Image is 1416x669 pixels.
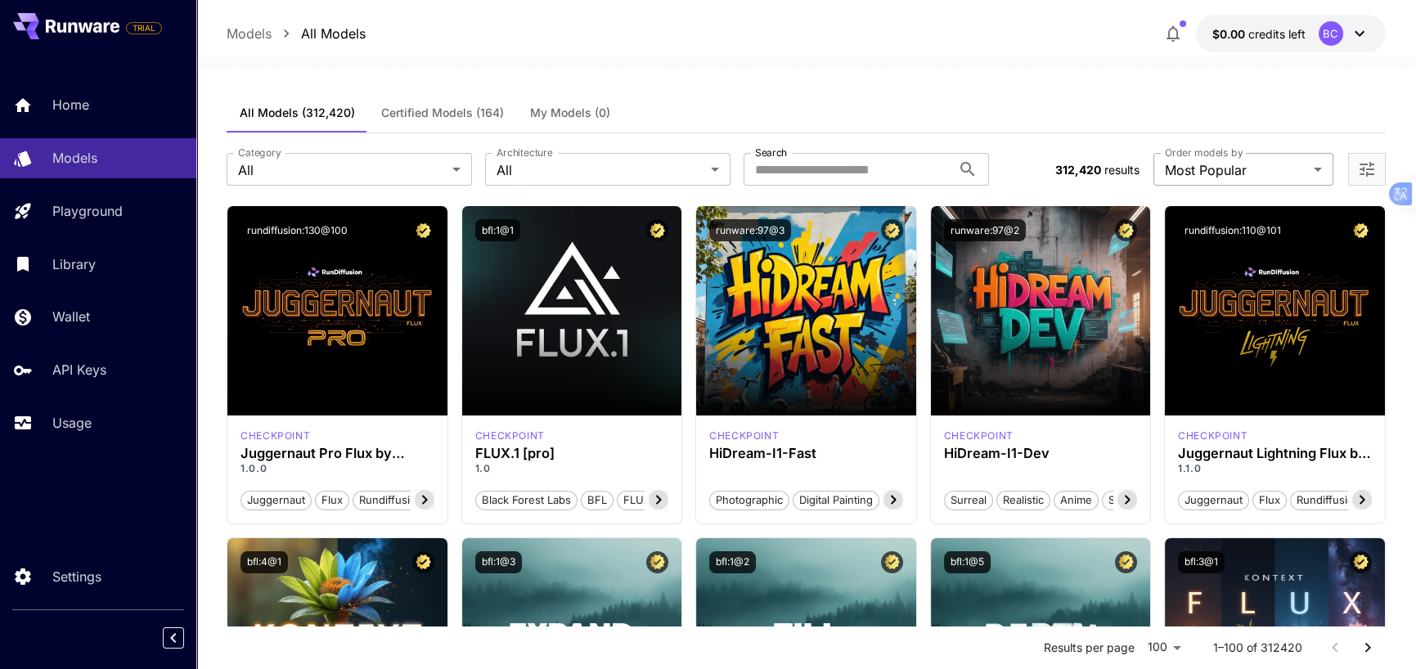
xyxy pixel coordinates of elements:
[1319,21,1343,46] div: BC
[1248,27,1306,41] span: credits left
[476,492,577,509] span: Black Forest Labs
[412,219,434,241] button: Certified Model – Vetted for best performance and includes a commercial license.
[475,219,520,241] button: bfl:1@1
[52,413,92,433] p: Usage
[52,95,89,114] p: Home
[1054,489,1099,510] button: Anime
[710,492,789,509] span: Photographic
[709,489,789,510] button: Photographic
[1178,429,1247,443] p: checkpoint
[617,489,693,510] button: FLUX.1 [pro]
[1054,492,1098,509] span: Anime
[475,446,668,461] h3: FLUX.1 [pro]
[1290,489,1367,510] button: rundiffusion
[1044,640,1135,656] p: Results per page
[1253,492,1286,509] span: flux
[1165,146,1243,159] label: Order models by
[997,492,1050,509] span: Realistic
[881,551,903,573] button: Certified Model – Vetted for best performance and includes a commercial license.
[240,429,310,443] div: FLUX.1 D
[709,551,756,573] button: bfl:1@2
[163,627,184,649] button: Collapse sidebar
[881,219,903,241] button: Certified Model – Vetted for best performance and includes a commercial license.
[1291,492,1366,509] span: rundiffusion
[944,489,993,510] button: Surreal
[944,551,991,573] button: bfl:1@5
[1212,25,1306,43] div: $0.00
[1196,15,1386,52] button: $0.00BC
[52,201,123,221] p: Playground
[52,148,97,168] p: Models
[582,492,613,509] span: BFL
[945,492,992,509] span: Surreal
[1213,640,1302,656] p: 1–100 of 312420
[1350,551,1372,573] button: Certified Model – Vetted for best performance and includes a commercial license.
[240,461,434,476] p: 1.0.0
[581,489,614,510] button: BFL
[412,551,434,573] button: Certified Model – Vetted for best performance and includes a commercial license.
[52,567,101,586] p: Settings
[793,489,879,510] button: Digital Painting
[175,623,196,653] div: Collapse sidebar
[475,489,578,510] button: Black Forest Labs
[755,146,787,159] label: Search
[1351,631,1384,664] button: Go to next page
[646,219,668,241] button: Certified Model – Vetted for best performance and includes a commercial license.
[1178,219,1288,241] button: rundiffusion:110@101
[944,446,1137,461] h3: HiDream-I1-Dev
[227,24,366,43] nav: breadcrumb
[1178,446,1371,461] h3: Juggernaut Lightning Flux by RunDiffusion
[1179,492,1248,509] span: juggernaut
[1357,159,1377,180] button: Open more filters
[240,219,354,241] button: rundiffusion:130@100
[301,24,366,43] p: All Models
[238,146,281,159] label: Category
[709,446,902,461] h3: HiDream-I1-Fast
[240,106,355,120] span: All Models (312,420)
[1212,27,1248,41] span: $0.00
[1102,489,1154,510] button: Stylized
[1141,635,1187,659] div: 100
[127,22,161,34] span: TRIAL
[353,489,429,510] button: rundiffusion
[944,429,1014,443] p: checkpoint
[497,146,552,159] label: Architecture
[240,551,288,573] button: bfl:4@1
[227,24,272,43] a: Models
[475,429,545,443] p: checkpoint
[1115,219,1137,241] button: Certified Model – Vetted for best performance and includes a commercial license.
[240,446,434,461] div: Juggernaut Pro Flux by RunDiffusion
[1165,160,1307,180] span: Most Popular
[1178,489,1249,510] button: juggernaut
[52,307,90,326] p: Wallet
[1178,461,1371,476] p: 1.1.0
[793,492,879,509] span: Digital Painting
[52,360,106,379] p: API Keys
[1115,551,1137,573] button: Certified Model – Vetted for best performance and includes a commercial license.
[126,18,162,38] span: Add your payment card to enable full platform functionality.
[381,106,504,120] span: Certified Models (164)
[646,551,668,573] button: Certified Model – Vetted for best performance and includes a commercial license.
[316,492,348,509] span: flux
[530,106,610,120] span: My Models (0)
[475,551,522,573] button: bfl:1@3
[475,429,545,443] div: fluxpro
[618,492,692,509] span: FLUX.1 [pro]
[1104,163,1140,177] span: results
[1350,219,1372,241] button: Certified Model – Vetted for best performance and includes a commercial license.
[240,429,310,443] p: checkpoint
[1103,492,1153,509] span: Stylized
[497,160,704,180] span: All
[709,219,791,241] button: runware:97@3
[1252,489,1287,510] button: flux
[475,461,668,476] p: 1.0
[1055,163,1101,177] span: 312,420
[944,219,1026,241] button: runware:97@2
[52,254,96,274] p: Library
[240,489,312,510] button: juggernaut
[238,160,446,180] span: All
